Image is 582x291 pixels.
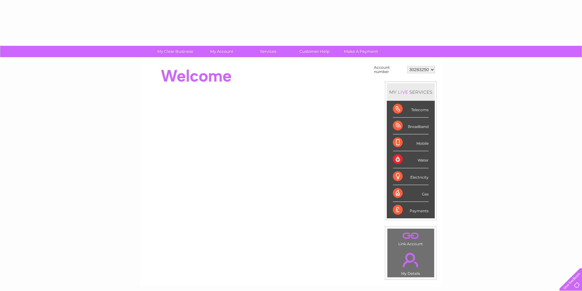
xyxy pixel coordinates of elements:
a: Make A Payment [336,46,386,57]
a: Services [243,46,293,57]
div: Electricity [393,168,429,185]
div: Payments [393,202,429,218]
a: My Clear Business [150,46,200,57]
a: . [389,230,433,241]
div: Broadband [393,118,429,134]
div: Gas [393,185,429,202]
div: Telecoms [393,101,429,118]
td: My Details [387,248,434,278]
a: . [389,249,433,271]
a: Customer Help [289,46,340,57]
a: My Account [196,46,247,57]
td: Account number [372,64,406,75]
div: Mobile [393,134,429,151]
div: Water [393,151,429,168]
div: MY SERVICES [387,83,435,101]
div: LIVE [397,89,409,95]
td: Link Account [387,228,434,248]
